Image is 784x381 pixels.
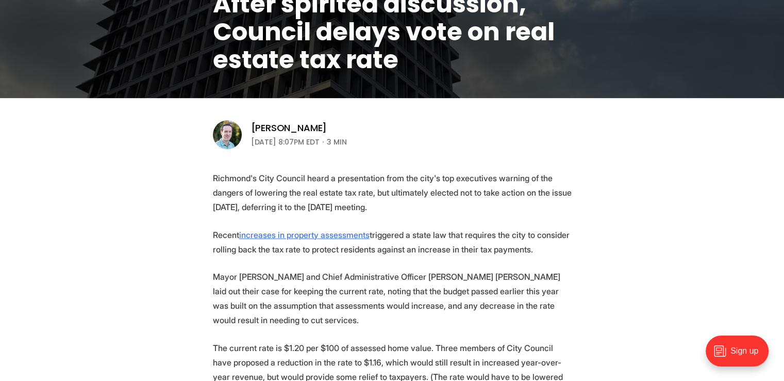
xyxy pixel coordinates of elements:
[239,230,370,240] a: increases in property assessments
[213,228,572,257] p: Recent triggered a state law that requires the city to consider rolling back the tax rate to prot...
[213,269,572,327] p: Mayor [PERSON_NAME] and Chief Administrative Officer [PERSON_NAME] [PERSON_NAME] laid out their c...
[213,171,572,214] p: Richmond's City Council heard a presentation from the city's top executives warning of the danger...
[251,136,320,148] time: [DATE] 8:07PM EDT
[213,120,242,149] img: Michael Phillips
[251,122,327,134] a: [PERSON_NAME]
[697,330,784,381] iframe: portal-trigger
[327,136,347,148] span: 3 min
